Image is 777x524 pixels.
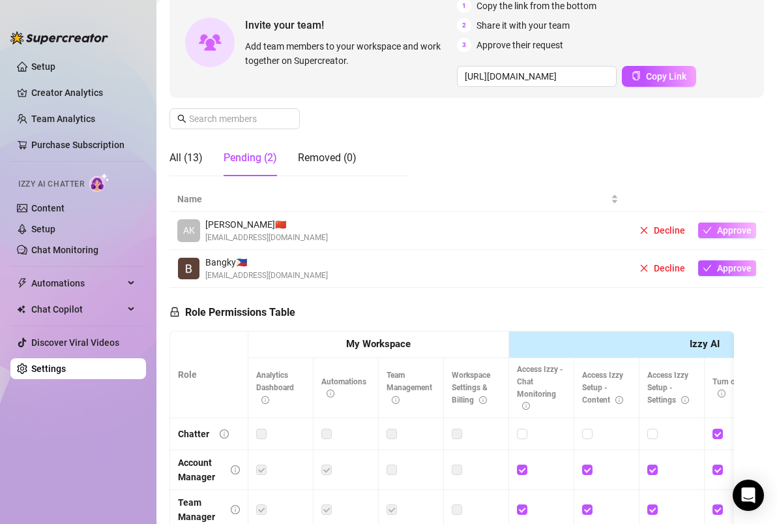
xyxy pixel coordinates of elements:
[31,224,55,234] a: Setup
[31,273,124,294] span: Automations
[522,402,530,410] span: info-circle
[582,371,623,405] span: Access Izzy Setup - Content
[177,114,186,123] span: search
[31,82,136,103] a: Creator Analytics
[634,260,690,276] button: Decline
[31,203,65,213] a: Content
[718,390,726,397] span: info-circle
[10,31,108,44] img: logo-BBDzfeDw.svg
[31,245,98,255] a: Chat Monitoring
[321,377,366,399] span: Automations
[245,17,457,33] span: Invite your team!
[31,299,124,320] span: Chat Copilot
[178,455,220,484] div: Account Manager
[346,338,411,350] strong: My Workspace
[189,112,282,126] input: Search members
[717,225,752,236] span: Approve
[169,307,180,317] span: lock
[327,390,334,397] span: info-circle
[205,217,328,232] span: [PERSON_NAME] 🇨🇳
[639,226,649,235] span: close
[717,263,752,273] span: Approve
[169,187,626,212] th: Name
[703,226,712,235] span: check
[205,255,328,270] span: Bangky 🇵🇭
[476,38,563,52] span: Approve their request
[681,396,689,404] span: info-circle
[177,192,608,206] span: Name
[392,396,400,404] span: info-circle
[479,396,487,404] span: info-circle
[31,61,55,72] a: Setup
[170,331,248,418] th: Role
[654,225,685,236] span: Decline
[31,134,136,155] a: Purchase Subscription
[517,365,563,411] span: Access Izzy - Chat Monitoring
[698,260,756,276] button: Approve
[18,178,84,191] span: Izzy AI Chatter
[178,495,220,524] div: Team Manager
[457,18,471,33] span: 2
[298,150,357,166] div: Removed (0)
[654,263,685,273] span: Decline
[639,264,649,273] span: close
[31,114,95,124] a: Team Analytics
[31,337,119,348] a: Discover Viral Videos
[457,38,471,52] span: 3
[712,377,757,399] span: Turn off Izzy
[733,480,764,511] div: Open Intercom Messenger
[387,371,432,405] span: Team Management
[622,66,696,87] button: Copy Link
[178,427,209,441] div: Chatter
[476,18,570,33] span: Share it with your team
[17,278,27,288] span: thunderbolt
[256,371,294,405] span: Analytics Dashboard
[169,305,295,320] h5: Role Permissions Table
[615,396,623,404] span: info-circle
[231,465,240,474] span: info-circle
[89,173,110,192] img: AI Chatter
[205,232,328,244] span: [EMAIL_ADDRESS][DOMAIN_NAME]
[169,150,203,166] div: All (13)
[646,71,686,82] span: Copy Link
[31,363,66,374] a: Settings
[632,71,641,80] span: copy
[17,305,25,314] img: Chat Copilot
[231,505,240,514] span: info-circle
[183,223,195,238] span: AK
[205,270,328,282] span: [EMAIL_ADDRESS][DOMAIN_NAME]
[224,150,277,166] div: Pending (2)
[634,223,690,238] button: Decline
[647,371,689,405] span: Access Izzy Setup - Settings
[178,258,199,279] img: Bangky
[452,371,490,405] span: Workspace Settings & Billing
[220,429,229,439] span: info-circle
[690,338,720,350] strong: Izzy AI
[261,396,269,404] span: info-circle
[698,223,756,238] button: Approve
[245,39,452,68] span: Add team members to your workspace and work together on Supercreator.
[703,264,712,273] span: check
